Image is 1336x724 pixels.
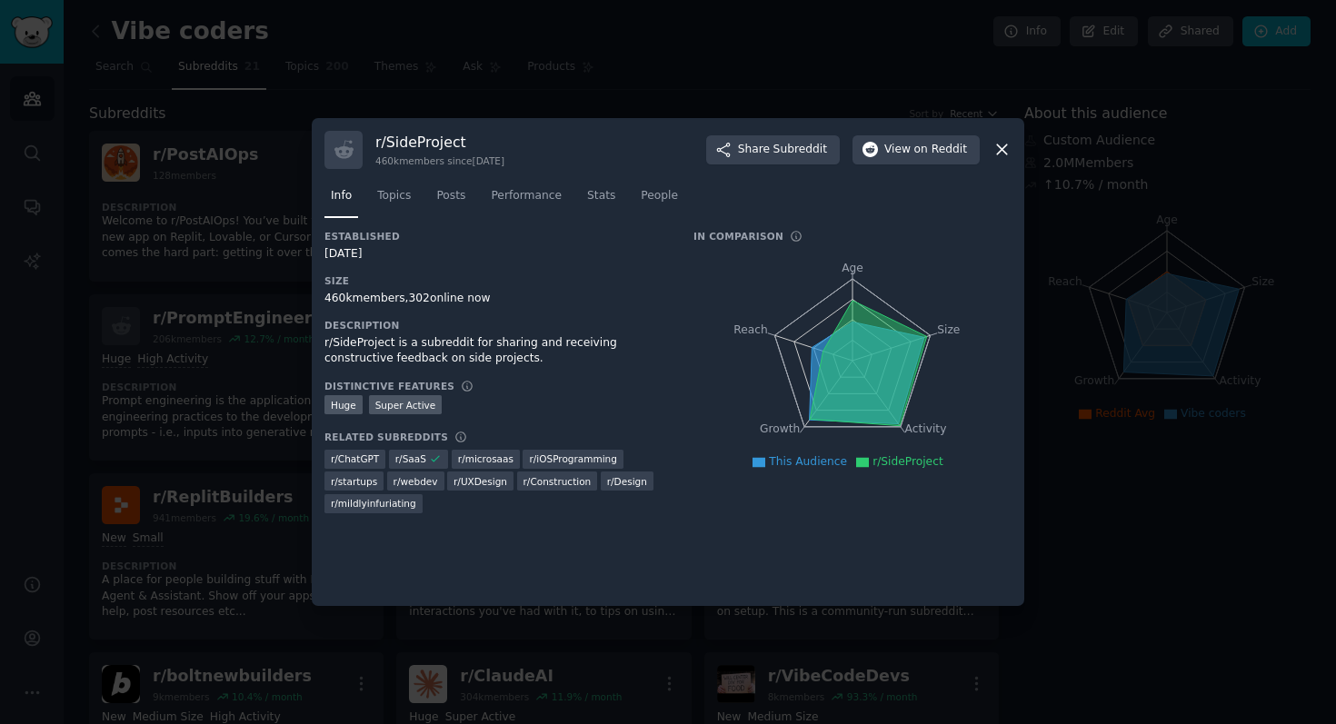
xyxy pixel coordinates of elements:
[324,246,668,263] div: [DATE]
[769,455,847,468] span: This Audience
[914,142,967,158] span: on Reddit
[324,274,668,287] h3: Size
[884,142,967,158] span: View
[842,262,863,274] tspan: Age
[693,230,783,243] h3: In Comparison
[523,475,592,488] span: r/ Construction
[937,322,960,335] tspan: Size
[324,395,363,414] div: Huge
[587,188,615,204] span: Stats
[375,133,504,152] h3: r/ SideProject
[324,335,668,367] div: r/SideProject is a subreddit for sharing and receiving constructive feedback on side projects.
[872,455,943,468] span: r/SideProject
[324,319,668,332] h3: Description
[394,475,438,488] span: r/ webdev
[324,431,448,443] h3: Related Subreddits
[773,142,827,158] span: Subreddit
[454,475,507,488] span: r/ UXDesign
[369,395,443,414] div: Super Active
[529,452,616,465] span: r/ iOSProgramming
[458,452,513,465] span: r/ microsaas
[484,182,568,219] a: Performance
[324,380,454,392] h3: Distinctive Features
[581,182,622,219] a: Stats
[436,188,465,204] span: Posts
[371,182,417,219] a: Topics
[852,135,980,164] button: Viewon Reddit
[375,154,504,167] div: 460k members since [DATE]
[634,182,684,219] a: People
[331,452,379,465] span: r/ ChatGPT
[324,182,358,219] a: Info
[324,230,668,243] h3: Established
[331,188,352,204] span: Info
[641,188,678,204] span: People
[331,497,416,510] span: r/ mildlyinfuriating
[377,188,411,204] span: Topics
[324,291,668,307] div: 460k members, 302 online now
[607,475,647,488] span: r/ Design
[491,188,562,204] span: Performance
[733,322,768,335] tspan: Reach
[760,422,800,435] tspan: Growth
[738,142,827,158] span: Share
[905,422,947,435] tspan: Activity
[706,135,840,164] button: ShareSubreddit
[430,182,472,219] a: Posts
[395,452,426,465] span: r/ SaaS
[331,475,377,488] span: r/ startups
